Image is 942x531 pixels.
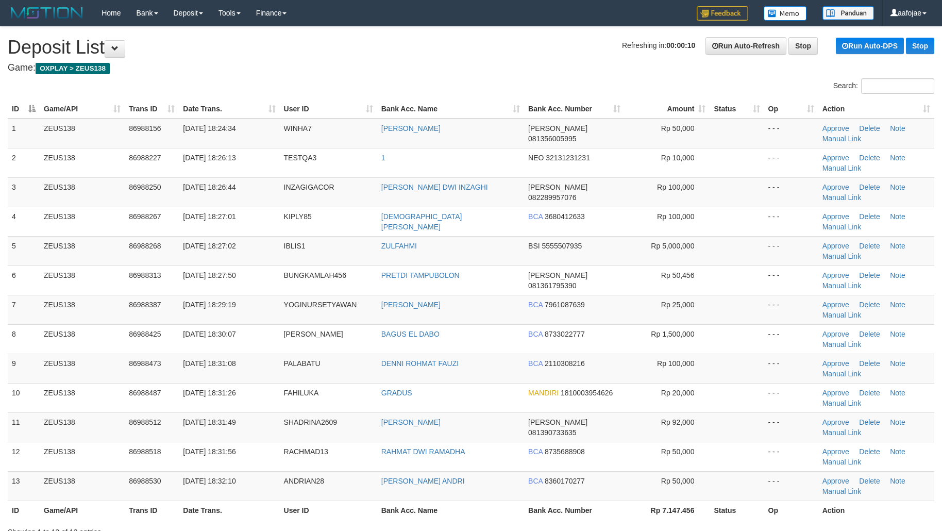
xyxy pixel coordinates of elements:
[822,399,862,407] a: Manual Link
[890,359,905,368] a: Note
[377,501,524,520] th: Bank Acc. Name
[764,383,818,412] td: - - -
[183,124,235,132] span: [DATE] 18:24:34
[528,477,543,485] span: BCA
[661,389,695,397] span: Rp 20,000
[528,281,576,290] span: Copy 081361795390 to clipboard
[822,458,862,466] a: Manual Link
[545,447,585,456] span: Copy 8735688908 to clipboard
[284,271,346,279] span: BUNGKAMLAH456
[40,354,125,383] td: ZEUS138
[129,447,161,456] span: 86988518
[381,418,441,426] a: [PERSON_NAME]
[8,5,86,21] img: MOTION_logo.png
[764,6,807,21] img: Button%20Memo.svg
[528,330,543,338] span: BCA
[183,183,235,191] span: [DATE] 18:26:44
[859,389,880,397] a: Delete
[651,330,694,338] span: Rp 1,500,000
[40,471,125,501] td: ZEUS138
[528,183,587,191] span: [PERSON_NAME]
[542,242,582,250] span: Copy 5555507935 to clipboard
[890,124,905,132] a: Note
[284,477,325,485] span: ANDRIAN28
[890,389,905,397] a: Note
[183,154,235,162] span: [DATE] 18:26:13
[125,501,179,520] th: Trans ID
[40,265,125,295] td: ZEUS138
[8,442,40,471] td: 12
[183,477,235,485] span: [DATE] 18:32:10
[697,6,748,21] img: Feedback.jpg
[284,389,319,397] span: FAHILUKA
[822,340,862,349] a: Manual Link
[661,477,695,485] span: Rp 50,000
[381,359,459,368] a: DENNI ROHMAT FAUZI
[528,447,543,456] span: BCA
[40,442,125,471] td: ZEUS138
[284,124,312,132] span: WINHA7
[764,99,818,119] th: Op: activate to sort column ascending
[183,447,235,456] span: [DATE] 18:31:56
[284,418,338,426] span: SHADRINA2609
[822,212,849,221] a: Approve
[528,135,576,143] span: Copy 081356005995 to clipboard
[129,301,161,309] span: 86988387
[764,119,818,148] td: - - -
[625,501,710,520] th: Rp 7.147.456
[545,301,585,309] span: Copy 7961087639 to clipboard
[8,236,40,265] td: 5
[129,359,161,368] span: 86988473
[183,359,235,368] span: [DATE] 18:31:08
[40,99,125,119] th: Game/API: activate to sort column ascending
[183,301,235,309] span: [DATE] 18:29:19
[890,418,905,426] a: Note
[524,501,625,520] th: Bank Acc. Number
[859,271,880,279] a: Delete
[284,242,306,250] span: IBLIS1
[381,330,440,338] a: BAGUS EL DABO
[381,154,385,162] a: 1
[129,212,161,221] span: 86988267
[545,359,585,368] span: Copy 2110308216 to clipboard
[528,271,587,279] span: [PERSON_NAME]
[125,99,179,119] th: Trans ID: activate to sort column ascending
[788,37,818,55] a: Stop
[822,447,849,456] a: Approve
[822,428,862,437] a: Manual Link
[381,242,417,250] a: ZULFAHMI
[764,177,818,207] td: - - -
[822,242,849,250] a: Approve
[661,271,695,279] span: Rp 50,456
[657,183,694,191] span: Rp 100,000
[836,38,904,54] a: Run Auto-DPS
[36,63,110,74] span: OXPLAY > ZEUS138
[183,271,235,279] span: [DATE] 18:27:50
[8,471,40,501] td: 13
[40,236,125,265] td: ZEUS138
[377,99,524,119] th: Bank Acc. Name: activate to sort column ascending
[40,501,125,520] th: Game/API
[764,207,818,236] td: - - -
[661,124,695,132] span: Rp 50,000
[818,501,934,520] th: Action
[651,242,694,250] span: Rp 5,000,000
[710,99,764,119] th: Status: activate to sort column ascending
[661,418,695,426] span: Rp 92,000
[561,389,613,397] span: Copy 1810003954626 to clipboard
[705,37,786,55] a: Run Auto-Refresh
[284,183,334,191] span: INZAGIGACOR
[545,330,585,338] span: Copy 8733022777 to clipboard
[129,124,161,132] span: 86988156
[890,271,905,279] a: Note
[381,124,441,132] a: [PERSON_NAME]
[528,242,540,250] span: BSI
[280,99,377,119] th: User ID: activate to sort column ascending
[622,41,695,49] span: Refreshing in:
[8,354,40,383] td: 9
[859,418,880,426] a: Delete
[183,418,235,426] span: [DATE] 18:31:49
[528,428,576,437] span: Copy 081390733635 to clipboard
[8,383,40,412] td: 10
[890,301,905,309] a: Note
